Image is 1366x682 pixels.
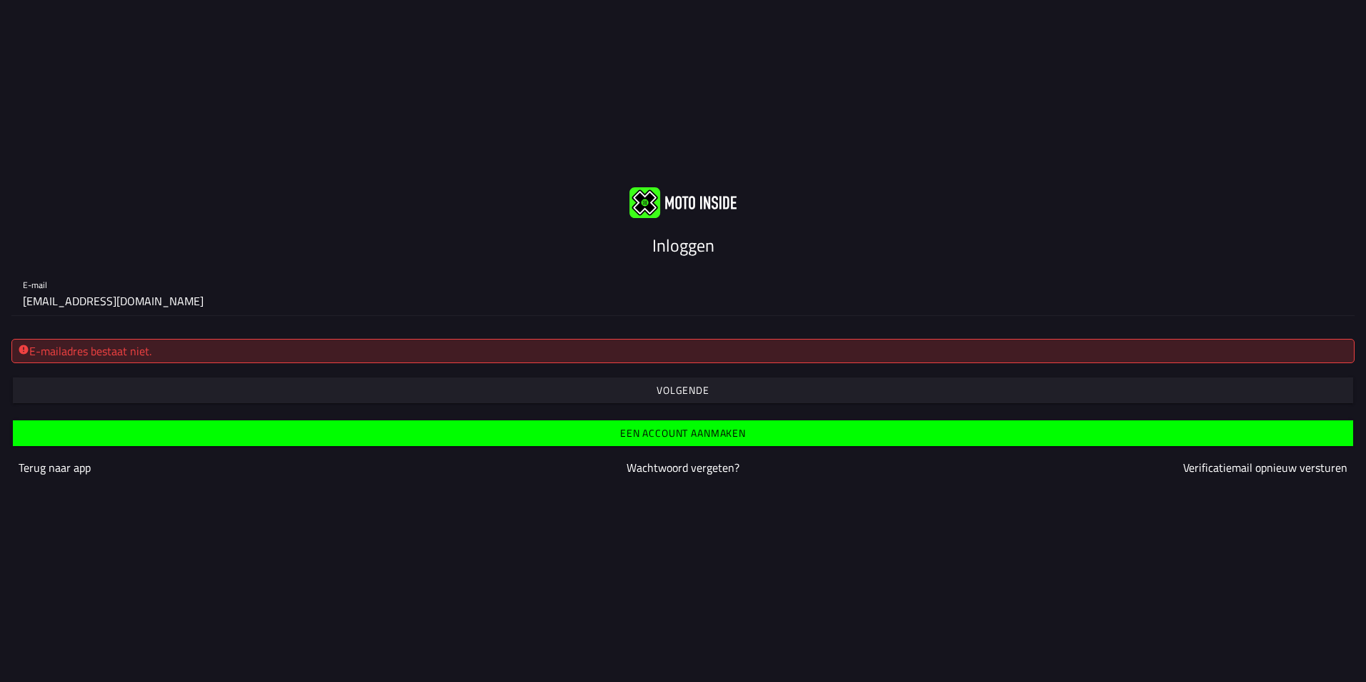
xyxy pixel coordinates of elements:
input: E-mail [23,287,1343,315]
ion-icon: alert [18,344,29,355]
a: Wachtwoord vergeten? [627,459,739,476]
div: E-mailadres bestaat niet. [18,342,1348,360]
ion-text: Inloggen [652,232,714,258]
a: Verificatiemail opnieuw versturen [1183,459,1347,476]
a: Terug naar app [19,459,91,476]
ion-text: Volgende [657,385,709,395]
ion-button: Een account aanmaken [13,420,1353,446]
